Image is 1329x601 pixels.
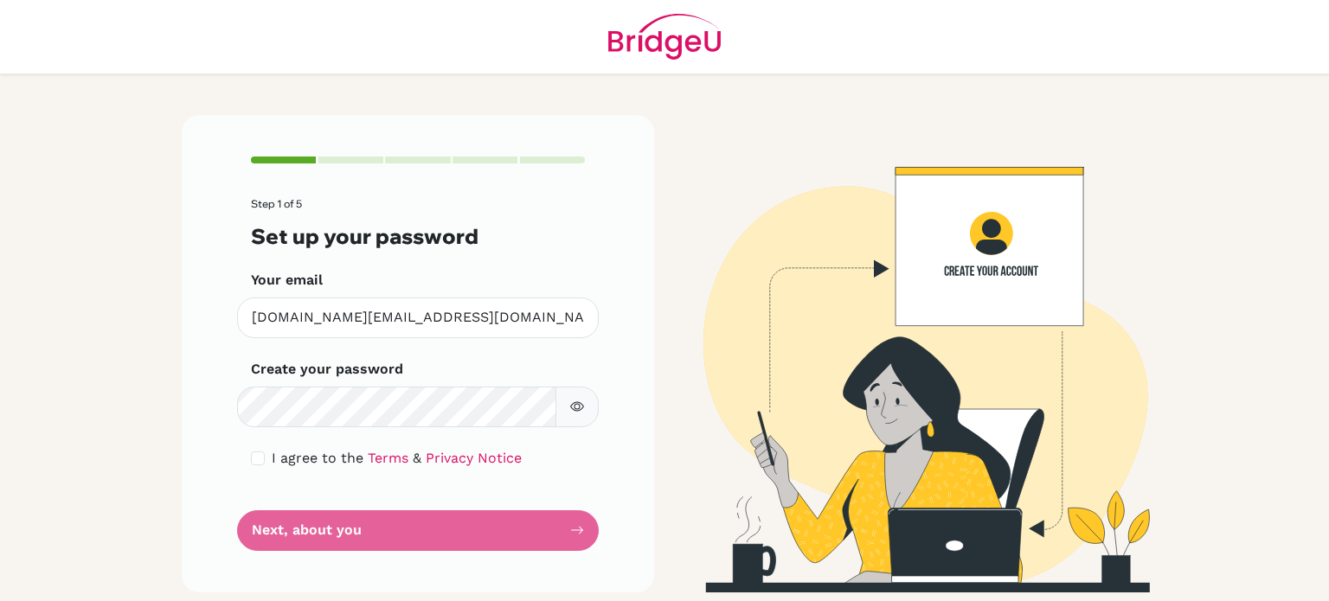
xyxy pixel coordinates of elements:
label: Your email [251,270,323,291]
span: Step 1 of 5 [251,197,302,210]
a: Terms [368,450,408,466]
label: Create your password [251,359,403,380]
span: & [413,450,421,466]
h3: Set up your password [251,224,585,249]
a: Privacy Notice [426,450,522,466]
input: Insert your email* [237,297,599,338]
span: I agree to the [272,450,363,466]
